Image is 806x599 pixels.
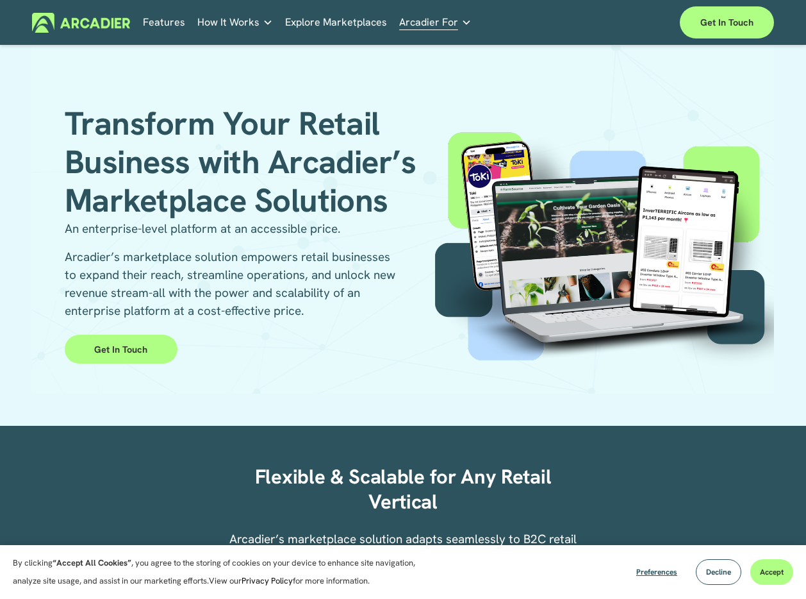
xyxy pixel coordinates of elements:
[65,248,403,320] p: Arcadier’s marketplace solution empowers retail businesses to expand their reach, streamline oper...
[750,559,793,585] button: Accept
[13,554,429,590] p: By clicking , you agree to the storing of cookies on your device to enhance site navigation, anal...
[65,105,431,220] h1: Transform Your Retail Business with Arcadier’s Marketplace Solutions
[65,335,177,364] a: Get in Touch
[53,557,131,568] strong: “Accept All Cookies”
[65,220,403,238] p: An enterprise-level platform at an accessible price.
[680,6,774,38] a: Get in touch
[399,12,472,32] a: folder dropdown
[627,559,687,585] button: Preferences
[32,13,130,33] img: Arcadier
[197,12,273,32] a: folder dropdown
[285,12,387,32] a: Explore Marketplaces
[706,567,731,577] span: Decline
[242,575,293,586] a: Privacy Policy
[224,464,582,514] h2: Flexible & Scalable for Any Retail Vertical
[760,567,784,577] span: Accept
[197,13,259,31] span: How It Works
[143,12,185,32] a: Features
[696,559,741,585] button: Decline
[399,13,458,31] span: Arcadier For
[636,567,677,577] span: Preferences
